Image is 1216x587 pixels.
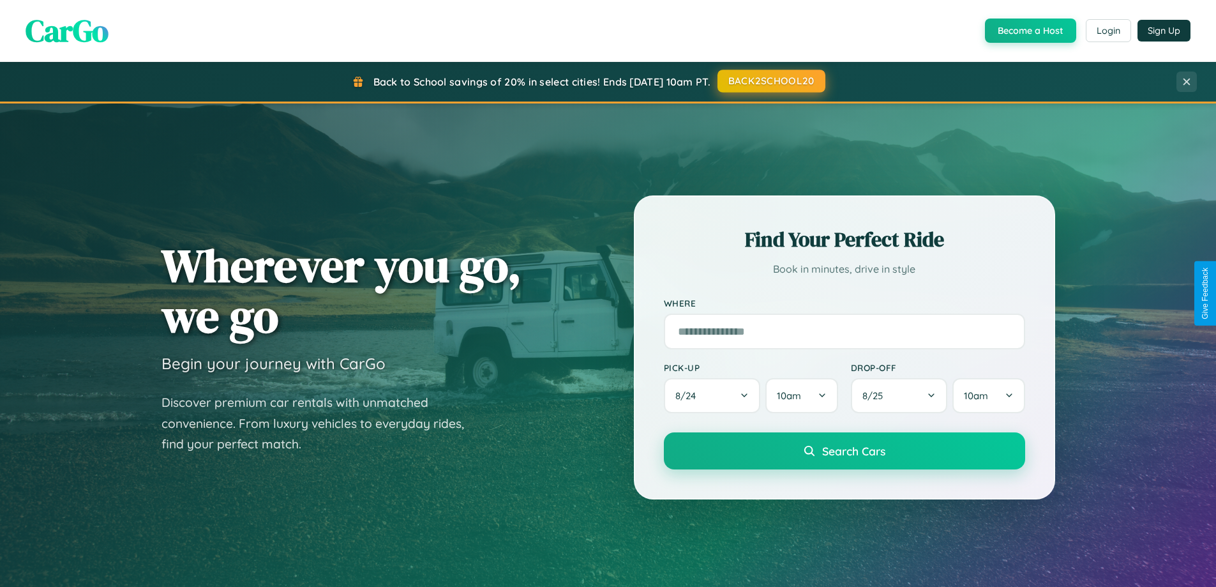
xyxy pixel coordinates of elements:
button: Search Cars [664,432,1025,469]
button: Sign Up [1137,20,1190,42]
label: Drop-off [851,362,1025,373]
span: CarGo [26,10,109,52]
button: 10am [765,378,837,413]
p: Discover premium car rentals with unmatched convenience. From luxury vehicles to everyday rides, ... [161,392,481,455]
h3: Begin your journey with CarGo [161,354,386,373]
div: Give Feedback [1201,268,1210,319]
span: Search Cars [822,444,885,458]
p: Book in minutes, drive in style [664,260,1025,278]
span: Back to School savings of 20% in select cities! Ends [DATE] 10am PT. [373,75,710,88]
h1: Wherever you go, we go [161,240,522,341]
span: 10am [964,390,988,402]
button: BACK2SCHOOL20 [717,70,825,93]
button: Login [1086,19,1131,42]
button: 8/25 [851,378,948,413]
span: 8 / 24 [675,390,702,402]
label: Pick-up [664,362,838,373]
label: Where [664,298,1025,309]
h2: Find Your Perfect Ride [664,225,1025,254]
button: 10am [952,378,1025,413]
span: 8 / 25 [862,390,889,402]
span: 10am [777,390,801,402]
button: 8/24 [664,378,761,413]
button: Become a Host [985,19,1076,43]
